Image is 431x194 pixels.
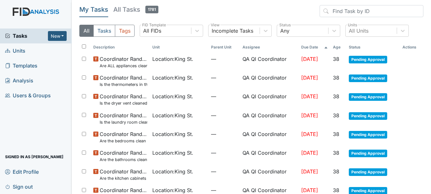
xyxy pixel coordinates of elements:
[100,119,147,125] small: Is the laundry room clean and in good repair?
[211,74,237,81] span: —
[333,150,339,156] span: 38
[100,55,147,69] span: Coordinator Random Are ALL appliances clean and working properly?
[349,150,387,157] span: Pending Approval
[211,149,237,157] span: —
[333,112,339,119] span: 38
[349,56,387,63] span: Pending Approval
[150,42,209,53] th: Toggle SortBy
[349,112,387,120] span: Pending Approval
[5,152,63,162] span: Signed in as [PERSON_NAME]
[330,42,346,53] th: Toggle SortBy
[333,187,339,193] span: 38
[48,31,67,41] button: New
[5,91,51,100] span: Users & Groups
[333,131,339,137] span: 38
[301,150,318,156] span: [DATE]
[100,130,147,144] span: Coordinator Random Are the bedrooms clean and in good repair?
[152,168,193,175] span: Location : King St.
[100,149,147,163] span: Coordinator Random Are the bathrooms clean and in good repair?
[152,74,193,81] span: Location : King St.
[211,168,237,175] span: —
[333,56,339,62] span: 38
[240,165,299,184] td: QA QI Coordinator
[301,56,318,62] span: [DATE]
[100,100,147,106] small: Is the dryer vent cleaned out?
[93,25,115,37] button: Tasks
[152,149,193,157] span: Location : King St.
[100,74,147,87] span: Coordinator Random Is the thermometers in the refrigerator reading between 34 degrees and 40 degr...
[301,93,318,100] span: [DATE]
[211,93,237,100] span: —
[143,27,161,35] div: All FIDs
[349,131,387,139] span: Pending Approval
[346,42,400,53] th: Toggle SortBy
[211,186,237,194] span: —
[100,168,147,181] span: Coordinator Random Are the kitchen cabinets and floors clean?
[82,44,86,48] input: Toggle All Rows Selected
[212,27,253,35] div: Incomplete Tasks
[240,146,299,165] td: QA QI Coordinator
[301,74,318,81] span: [DATE]
[301,187,318,193] span: [DATE]
[349,168,387,176] span: Pending Approval
[5,182,33,191] span: Sign out
[301,112,318,119] span: [DATE]
[113,5,158,14] h5: All Tasks
[115,25,135,37] button: Tags
[152,55,193,63] span: Location : King St.
[79,25,94,37] button: All
[211,130,237,138] span: —
[240,53,299,71] td: QA QI Coordinator
[299,42,330,53] th: Toggle SortBy
[349,27,368,35] div: All Units
[145,6,158,13] span: 1781
[349,74,387,82] span: Pending Approval
[5,61,37,71] span: Templates
[349,93,387,101] span: Pending Approval
[333,74,339,81] span: 38
[100,175,147,181] small: Are the kitchen cabinets and floors clean?
[240,109,299,128] td: QA QI Coordinator
[79,25,135,37] div: Type filter
[100,93,147,106] span: Coordinator Random Is the dryer vent cleaned out?
[240,90,299,109] td: QA QI Coordinator
[152,130,193,138] span: Location : King St.
[333,93,339,100] span: 38
[5,46,25,56] span: Units
[5,167,39,177] span: Edit Profile
[240,42,299,53] th: Assignee
[100,112,147,125] span: Coordinator Random Is the laundry room clean and in good repair?
[152,112,193,119] span: Location : King St.
[100,157,147,163] small: Are the bathrooms clean and in good repair?
[152,93,193,100] span: Location : King St.
[211,55,237,63] span: —
[301,168,318,175] span: [DATE]
[152,186,193,194] span: Location : King St.
[209,42,240,53] th: Toggle SortBy
[91,42,149,53] th: Toggle SortBy
[301,131,318,137] span: [DATE]
[240,71,299,90] td: QA QI Coordinator
[280,27,289,35] div: Any
[100,63,147,69] small: Are ALL appliances clean and working properly?
[333,168,339,175] span: 38
[100,138,147,144] small: Are the bedrooms clean and in good repair?
[211,112,237,119] span: —
[79,5,108,14] h5: My Tasks
[320,5,423,17] input: Find Task by ID
[240,128,299,146] td: QA QI Coordinator
[400,42,423,53] th: Actions
[5,76,33,86] span: Analysis
[5,32,48,40] a: Tasks
[100,81,147,87] small: Is the thermometers in the refrigerator reading between 34 degrees and 40 degrees?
